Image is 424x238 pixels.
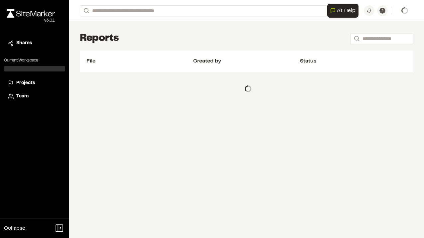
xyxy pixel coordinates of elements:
a: Team [8,93,61,100]
a: Projects [8,79,61,87]
div: Oh geez...please don't... [7,18,55,24]
button: Search [80,5,92,16]
a: Shares [8,40,61,47]
button: Search [350,33,362,44]
span: Projects [16,79,35,87]
span: Collapse [4,224,25,232]
button: Open AI Assistant [327,4,358,18]
div: Open AI Assistant [327,4,361,18]
span: Team [16,93,29,100]
img: rebrand.png [7,9,55,18]
div: Status [300,57,407,65]
span: Shares [16,40,32,47]
h1: Reports [80,32,119,45]
div: Created by [193,57,300,65]
div: File [86,57,193,65]
p: Current Workspace [4,58,65,63]
span: AI Help [337,7,355,15]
